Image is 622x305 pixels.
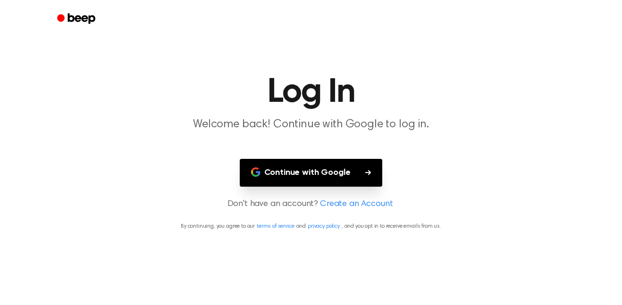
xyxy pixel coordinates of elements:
[50,10,104,28] a: Beep
[308,223,340,229] a: privacy policy
[257,223,294,229] a: terms of service
[69,75,553,109] h1: Log In
[11,198,611,211] p: Don't have an account?
[320,198,393,211] a: Create an Account
[11,222,611,231] p: By continuing, you agree to our and , and you opt in to receive emails from us.
[130,117,492,132] p: Welcome back! Continue with Google to log in.
[240,159,383,187] button: Continue with Google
